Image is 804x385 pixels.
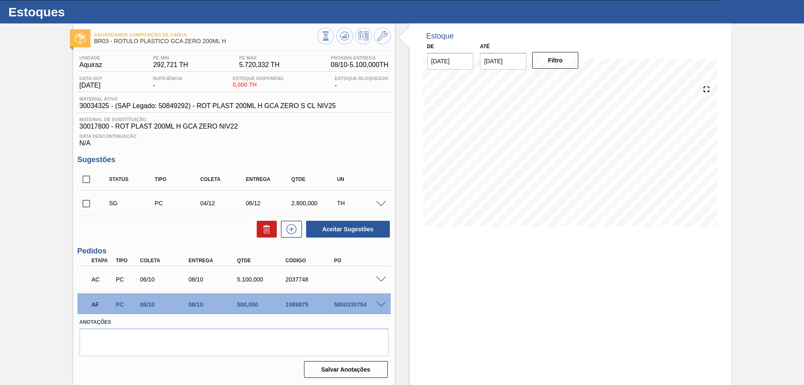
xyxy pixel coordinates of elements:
[283,258,338,264] div: Código
[8,7,157,17] h1: Estoques
[289,200,340,207] div: 2.800,000
[113,276,139,283] div: Pedido de Compra
[80,76,103,81] span: Data out
[138,301,192,308] div: 06/10/2025
[304,361,388,378] button: Salvar Anotações
[332,76,390,89] div: -
[306,221,390,238] button: Aceitar Sugestões
[77,247,391,256] h3: Pedidos
[80,316,389,328] label: Anotações
[80,102,336,110] span: 30034325 - (SAP Legado: 50849292) - ROT PLAST 200ML H GCA ZERO S CL NIV25
[277,221,302,238] div: Nova sugestão
[317,28,334,44] button: Visão Geral dos Estoques
[107,176,158,182] div: Status
[153,61,188,69] span: 292,721 TH
[138,258,192,264] div: Coleta
[92,276,113,283] p: AC
[75,33,85,44] img: Ícone
[335,176,386,182] div: UN
[90,258,115,264] div: Etapa
[244,200,294,207] div: 06/12/2025
[80,134,389,139] span: Data Descontinuação
[198,200,249,207] div: 04/12/2025
[90,270,115,289] div: Aguardando Composição de Carga
[113,258,139,264] div: Tipo
[186,258,241,264] div: Entrega
[90,295,115,314] div: Aguardando Faturamento
[153,76,182,81] span: Suficiência
[233,76,284,81] span: Estoque Disponível
[427,44,434,49] label: De
[152,176,203,182] div: Tipo
[331,61,389,69] span: 08/10 - 5.100,000 TH
[107,200,158,207] div: Sugestão Criada
[80,82,103,89] span: [DATE]
[355,28,372,44] button: Programar Estoque
[427,53,474,70] input: dd/mm/yyyy
[80,61,102,69] span: Aquiraz
[374,28,391,44] button: Ir ao Master Data / Geral
[77,155,391,164] h3: Sugestões
[113,301,139,308] div: Pedido de Compra
[80,123,389,130] span: 30017800 - ROT PLAST 200ML H GCA ZERO NIV22
[80,96,336,101] span: Material ativo
[186,301,241,308] div: 08/10/2025
[289,176,340,182] div: Qtde
[235,258,289,264] div: Qtde
[335,200,386,207] div: TH
[186,276,241,283] div: 08/10/2025
[336,28,353,44] button: Atualizar Gráfico
[80,117,389,122] span: Material de Substituição
[94,32,317,37] span: Aguardando Composição de Carga
[198,176,249,182] div: Coleta
[332,301,387,308] div: 5800330754
[426,32,454,41] div: Estoque
[239,55,280,60] span: PE MAX
[138,276,192,283] div: 06/10/2025
[332,258,387,264] div: PO
[335,76,388,81] span: Estoque Bloqueado
[532,52,579,69] button: Filtro
[480,53,526,70] input: dd/mm/yyyy
[80,55,102,60] span: Unidade
[331,55,389,60] span: Próxima Entrega
[253,221,277,238] div: Excluir Sugestões
[153,55,188,60] span: PE MIN
[480,44,490,49] label: Até
[239,61,280,69] span: 5.720,332 TH
[235,301,289,308] div: 500,000
[94,38,317,44] span: BR03 - RÓTULO PLÁSTICO GCA ZERO 200ML H
[283,301,338,308] div: 1989875
[283,276,338,283] div: 2037748
[152,200,203,207] div: Pedido de Compra
[302,220,391,238] div: Aceitar Sugestões
[151,76,184,89] div: -
[233,82,284,88] span: 0,000 TH
[92,301,113,308] p: AF
[235,276,289,283] div: 5.100,000
[77,130,391,147] div: N/A
[244,176,294,182] div: Entrega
